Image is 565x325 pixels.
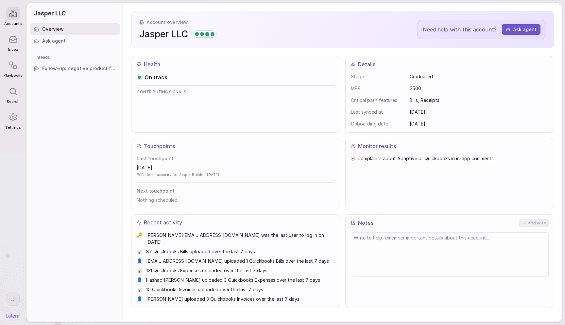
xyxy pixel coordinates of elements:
[11,295,15,303] span: J
[423,26,497,33] span: Need help with this account?
[358,60,375,68] span: Details
[351,109,404,115] dt: Last synced at
[410,97,439,104] span: Bills, Receipts
[5,125,21,130] span: Settings
[34,55,50,60] span: Threads
[4,73,22,78] span: Playbooks
[30,23,120,35] a: Overview
[351,121,404,127] dt: Onboarding date
[6,314,20,318] img: Lateral
[137,155,334,162] span: Last touchpoint
[7,100,20,104] span: Search
[410,85,421,92] span: $500
[4,55,22,81] a: Playbooks
[144,142,175,150] span: Touchpoints
[410,121,425,127] span: [DATE]
[146,19,188,26] span: Account overview
[146,286,263,293] span: 10 Quickbooks Invoices uploaded over the last 7 days
[146,277,320,283] span: Hashaq [PERSON_NAME] uploaded 3 Quickbooks Expenses over the last 7 days
[42,65,116,72] span: Follow-up: negative product feedback in in-app comments
[34,9,66,18] span: Jasper LLC
[146,258,329,264] span: [EMAIL_ADDRESS][DOMAIN_NAME] uploaded 1 Quickbooks Bills over the last 7 days
[137,258,142,264] span: 👤
[42,26,64,32] span: Overview
[357,155,494,162] a: Complaints about Adaptive or Quickbooks in in-app comments
[4,3,22,29] a: Accounts
[519,219,549,227] button: Add note
[145,73,167,81] span: On track
[137,197,334,203] span: Nothing scheduled
[146,232,334,245] span: [PERSON_NAME][EMAIL_ADDRESS][DOMAIN_NAME] was the last user to log in on [DATE]
[8,48,18,52] span: Inbox
[42,38,66,44] span: Ask agent
[137,277,142,283] span: 👤
[137,267,142,274] span: 📊
[358,219,373,227] span: Notes
[137,248,142,255] span: 📊
[502,24,540,35] button: Ask agent
[4,29,22,55] a: Inbox
[137,286,142,293] span: 📊
[139,28,188,40] span: Jasper LLC
[146,267,267,274] span: 121 Quickbooks Expenses uploaded over the last 7 days
[4,107,22,133] a: Settings
[137,188,334,194] span: Next touchpoint
[410,109,425,115] span: [DATE]
[410,73,433,80] span: Graduated
[4,22,22,26] span: Accounts
[137,89,334,95] span: CONTRIBUTING SIGNALS
[141,172,219,177] span: Fathom summary for Jasper Builds - [DATE]
[30,63,120,74] a: Follow-up: negative product feedback in in-app comments
[351,85,404,92] dt: MRR
[351,97,404,104] dt: Critical path features
[137,296,142,302] span: 👤
[137,232,142,238] span: 🔑
[351,73,404,80] dt: Stage
[146,248,255,255] span: 87 Quickbooks Bills uploaded over the last 7 days
[144,60,160,68] span: Health
[146,296,300,302] span: [PERSON_NAME] uploaded 3 Quickbooks Invoices over the last 7 days
[358,142,396,150] span: Monitor results
[144,219,182,226] span: Recent activity
[30,35,120,47] a: Ask agent
[137,164,152,171] span: [DATE]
